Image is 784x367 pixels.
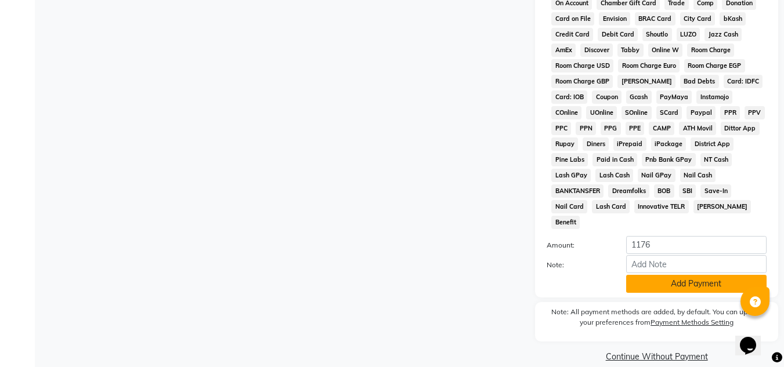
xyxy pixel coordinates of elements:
[724,75,763,88] span: Card: IDFC
[592,200,630,213] span: Lash Card
[642,28,672,41] span: Shoutlo
[592,90,622,104] span: Coupon
[576,122,596,135] span: PPN
[720,12,746,26] span: bKash
[551,122,571,135] span: PPC
[656,90,692,104] span: PayMaya
[551,184,604,198] span: BANKTANSFER
[626,275,767,293] button: Add Payment
[656,106,682,119] span: SCard
[638,169,675,182] span: Nail GPay
[595,169,633,182] span: Lash Cash
[626,255,767,273] input: Add Note
[700,184,731,198] span: Save-In
[654,184,674,198] span: BOB
[684,59,745,72] span: Room Charge EGP
[586,106,617,119] span: UOnline
[680,12,716,26] span: City Card
[679,184,696,198] span: SBI
[583,137,609,151] span: Diners
[551,216,580,229] span: Benefit
[720,106,740,119] span: PPR
[608,184,649,198] span: Dreamfolks
[613,137,646,151] span: iPrepaid
[721,122,760,135] span: Dittor App
[551,106,581,119] span: COnline
[551,43,576,57] span: AmEx
[626,122,645,135] span: PPE
[634,200,689,213] span: Innovative TELR
[551,153,588,166] span: Pine Labs
[551,90,587,104] span: Card: IOB
[691,137,734,151] span: District App
[551,59,613,72] span: Room Charge USD
[693,200,752,213] span: [PERSON_NAME]
[551,169,591,182] span: Lash GPay
[551,137,578,151] span: Rupay
[538,240,617,250] label: Amount:
[538,260,617,270] label: Note:
[651,317,734,328] label: Payment Methods Setting
[687,43,734,57] span: Room Charge
[626,236,767,254] input: Amount
[651,137,687,151] span: iPackage
[551,200,587,213] span: Nail Card
[547,307,767,332] label: Note: All payment methods are added, by default. You can update your preferences from
[626,90,652,104] span: Gcash
[622,106,652,119] span: SOnline
[601,122,621,135] span: PPG
[617,75,675,88] span: [PERSON_NAME]
[551,75,613,88] span: Room Charge GBP
[679,122,716,135] span: ATH Movil
[551,12,594,26] span: Card on File
[700,153,732,166] span: NT Cash
[649,122,674,135] span: CAMP
[642,153,696,166] span: Pnb Bank GPay
[680,75,719,88] span: Bad Debts
[680,169,716,182] span: Nail Cash
[735,321,772,355] iframe: chat widget
[635,12,675,26] span: BRAC Card
[745,106,765,119] span: PPV
[677,28,700,41] span: LUZO
[592,153,637,166] span: Paid in Cash
[599,12,630,26] span: Envision
[704,28,742,41] span: Jazz Cash
[687,106,716,119] span: Paypal
[648,43,683,57] span: Online W
[551,28,593,41] span: Credit Card
[598,28,638,41] span: Debit Card
[580,43,613,57] span: Discover
[537,351,776,363] a: Continue Without Payment
[617,43,644,57] span: Tabby
[696,90,732,104] span: Instamojo
[618,59,680,72] span: Room Charge Euro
